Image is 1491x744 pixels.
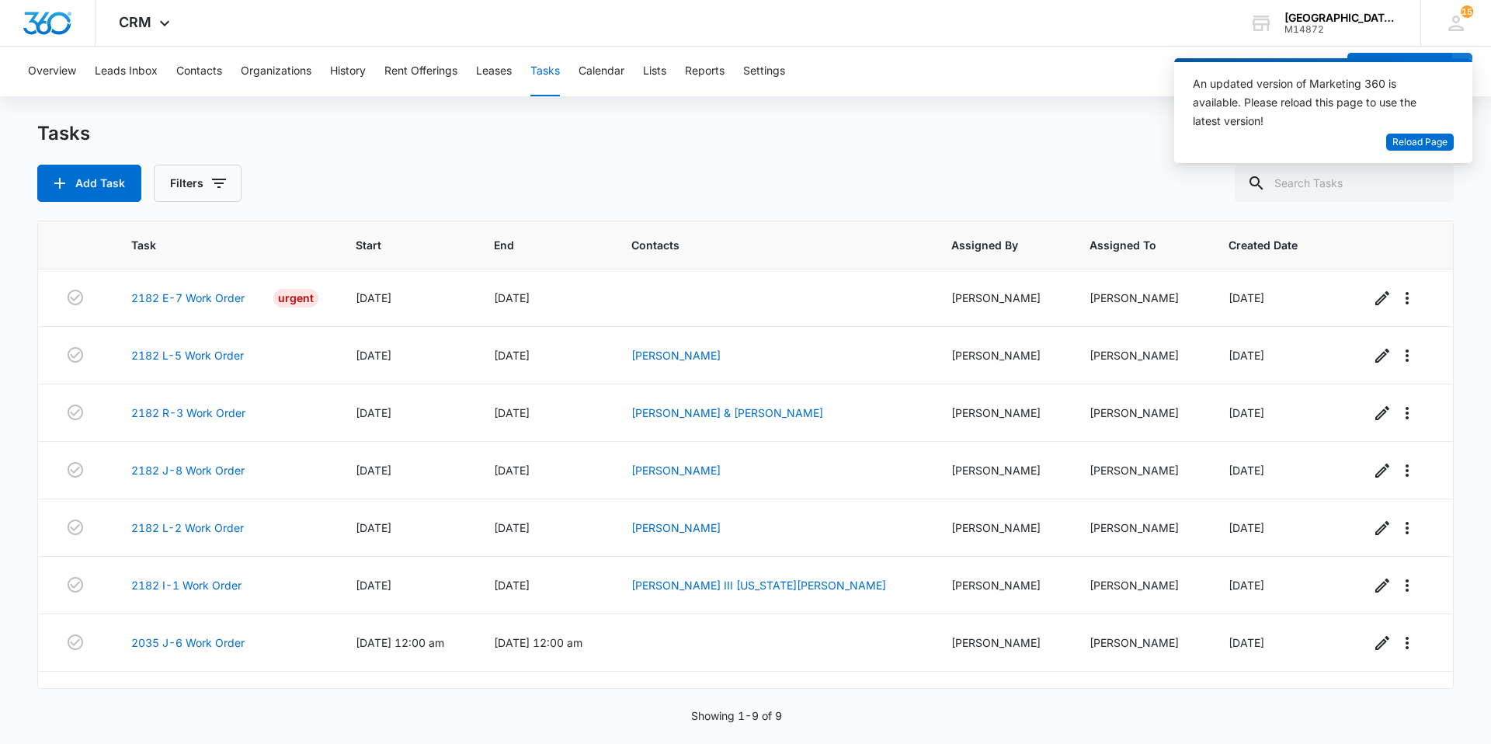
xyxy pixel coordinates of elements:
[1229,291,1264,304] span: [DATE]
[951,290,1052,306] div: [PERSON_NAME]
[330,47,366,96] button: History
[1090,290,1190,306] div: [PERSON_NAME]
[119,14,151,30] span: CRM
[154,165,242,202] button: Filters
[131,462,245,478] a: 2182 J-8 Work Order
[1347,53,1452,90] button: Add Contact
[1229,237,1310,253] span: Created Date
[530,47,560,96] button: Tasks
[37,122,90,145] h1: Tasks
[951,634,1052,651] div: [PERSON_NAME]
[1090,405,1190,421] div: [PERSON_NAME]
[1284,12,1398,24] div: account name
[1235,165,1454,202] input: Search Tasks
[1229,521,1264,534] span: [DATE]
[1090,347,1190,363] div: [PERSON_NAME]
[356,464,391,477] span: [DATE]
[1090,520,1190,536] div: [PERSON_NAME]
[1090,237,1168,253] span: Assigned To
[131,237,296,253] span: Task
[356,291,391,304] span: [DATE]
[384,47,457,96] button: Rent Offerings
[241,47,311,96] button: Organizations
[1090,577,1190,593] div: [PERSON_NAME]
[1229,579,1264,592] span: [DATE]
[494,406,530,419] span: [DATE]
[356,406,391,419] span: [DATE]
[951,347,1052,363] div: [PERSON_NAME]
[1193,75,1435,130] div: An updated version of Marketing 360 is available. Please reload this page to use the latest version!
[1229,636,1264,649] span: [DATE]
[691,707,782,724] p: Showing 1-9 of 9
[631,579,886,592] a: [PERSON_NAME] III [US_STATE][PERSON_NAME]
[131,405,245,421] a: 2182 R-3 Work Order
[494,636,582,649] span: [DATE] 12:00 am
[1284,24,1398,35] div: account id
[951,462,1052,478] div: [PERSON_NAME]
[95,47,158,96] button: Leads Inbox
[1461,5,1473,18] span: 15
[1386,134,1454,151] button: Reload Page
[1229,406,1264,419] span: [DATE]
[356,579,391,592] span: [DATE]
[131,577,242,593] a: 2182 I-1 Work Order
[1392,135,1448,150] span: Reload Page
[951,405,1052,421] div: [PERSON_NAME]
[951,237,1030,253] span: Assigned By
[1229,464,1264,477] span: [DATE]
[131,634,245,651] a: 2035 J-6 Work Order
[356,237,433,253] span: Start
[1090,462,1190,478] div: [PERSON_NAME]
[1229,349,1264,362] span: [DATE]
[743,47,785,96] button: Settings
[356,636,444,649] span: [DATE] 12:00 am
[579,47,624,96] button: Calendar
[494,237,572,253] span: End
[131,520,244,536] a: 2182 L-2 Work Order
[631,237,891,253] span: Contacts
[356,521,391,534] span: [DATE]
[494,464,530,477] span: [DATE]
[476,47,512,96] button: Leases
[356,349,391,362] span: [DATE]
[631,406,823,419] a: [PERSON_NAME] & [PERSON_NAME]
[494,349,530,362] span: [DATE]
[494,291,530,304] span: [DATE]
[131,290,245,306] a: 2182 E-7 Work Order
[494,521,530,534] span: [DATE]
[176,47,222,96] button: Contacts
[37,165,141,202] button: Add Task
[643,47,666,96] button: Lists
[951,520,1052,536] div: [PERSON_NAME]
[685,47,725,96] button: Reports
[1090,634,1190,651] div: [PERSON_NAME]
[631,521,721,534] a: [PERSON_NAME]
[1461,5,1473,18] div: notifications count
[951,577,1052,593] div: [PERSON_NAME]
[494,579,530,592] span: [DATE]
[631,349,721,362] a: [PERSON_NAME]
[631,464,721,477] a: [PERSON_NAME]
[28,47,76,96] button: Overview
[131,347,244,363] a: 2182 L-5 Work Order
[273,289,318,308] div: Urgent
